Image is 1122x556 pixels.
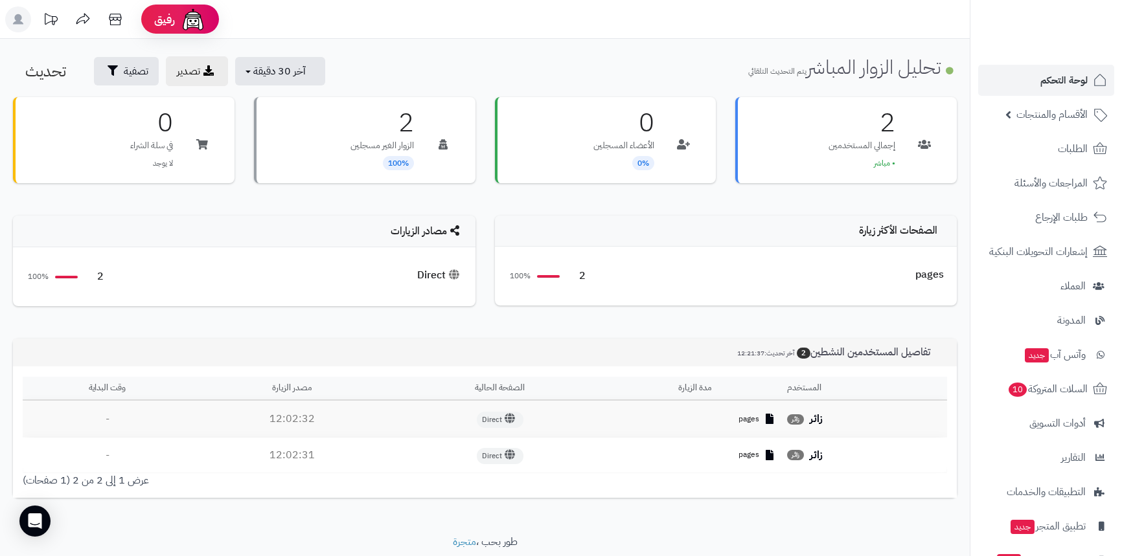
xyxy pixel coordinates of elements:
span: وآتس آب [1024,346,1086,364]
span: لوحة التحكم [1040,71,1088,89]
small: آخر تحديث: [737,348,794,358]
td: 12:02:32 [192,401,392,437]
th: مدة الزيارة [608,377,783,401]
span: السلات المتروكة [1007,380,1088,398]
img: logo-2.png [1034,28,1110,56]
span: آخر 30 دقيقة [253,63,306,79]
span: 2 [797,348,810,359]
h3: 0 [130,110,173,136]
span: 2 [84,269,104,284]
th: المستخدم [782,377,947,401]
img: ai-face.png [180,6,206,32]
a: العملاء [978,271,1114,302]
a: المراجعات والأسئلة [978,168,1114,199]
p: الزوار الغير مسجلين [350,139,414,152]
p: إجمالي المستخدمين [829,139,895,152]
span: 12:21:37 [737,348,764,358]
span: زائر [787,414,804,425]
th: مصدر الزيارة [192,377,392,401]
span: جديد [1011,520,1035,534]
h4: مصادر الزيارات [26,225,463,238]
a: متجرة [453,534,476,550]
span: 100% [508,271,531,282]
span: المراجعات والأسئلة [1014,174,1088,192]
span: جديد [1025,348,1049,362]
span: pages [738,414,759,425]
span: - [106,411,109,427]
a: أدوات التسويق [978,408,1114,439]
span: لا يوجد [153,157,173,169]
h3: 2 [350,110,414,136]
span: تحديث [25,60,66,83]
a: التقارير [978,442,1114,473]
span: أدوات التسويق [1029,414,1086,432]
span: • مباشر [874,157,895,169]
span: المدونة [1057,311,1086,329]
a: الطلبات [978,133,1114,164]
h4: الصفحات الأكثر زيارة [508,225,945,237]
a: المدونة [978,305,1114,336]
a: طلبات الإرجاع [978,202,1114,233]
span: زائر [787,450,804,460]
h3: 0 [593,110,654,136]
h1: تحليل الزوار المباشر [748,56,957,78]
span: 2 [566,269,586,284]
span: pages [738,449,759,460]
a: تحديثات المنصة [34,6,67,36]
a: التطبيقات والخدمات [978,476,1114,507]
span: 10 [1009,383,1027,397]
span: رفيق [154,12,175,27]
span: 100% [26,271,49,282]
span: - [106,447,109,463]
a: إشعارات التحويلات البنكية [978,236,1114,267]
span: تطبيق المتجر [1009,517,1086,535]
span: Direct [477,448,523,464]
strong: زائر [810,411,823,427]
span: طلبات الإرجاع [1035,208,1088,227]
button: آخر 30 دقيقة [235,57,325,85]
span: الطلبات [1058,140,1088,158]
a: تطبيق المتجرجديد [978,511,1114,542]
p: في سلة الشراء [130,139,173,152]
span: 100% [383,156,414,170]
span: التقارير [1061,449,1086,467]
div: pages [915,267,944,282]
span: 0% [632,156,654,170]
h3: تفاصيل المستخدمين النشطين [727,346,947,359]
div: Direct [417,268,463,283]
div: عرض 1 إلى 2 من 2 (1 صفحات) [13,473,485,488]
div: Open Intercom Messenger [19,506,51,537]
span: الأقسام والمنتجات [1016,106,1088,124]
span: Direct [477,412,523,428]
span: العملاء [1060,277,1086,295]
th: وقت البداية [23,377,192,401]
td: 12:02:31 [192,438,392,473]
a: تصدير [166,56,228,86]
th: الصفحة الحالية [392,377,608,401]
strong: زائر [810,447,823,463]
button: تصفية [94,57,159,85]
span: إشعارات التحويلات البنكية [989,243,1088,261]
span: تصفية [124,63,148,79]
p: الأعضاء المسجلين [593,139,654,152]
h3: 2 [829,110,895,136]
a: لوحة التحكم [978,65,1114,96]
a: السلات المتروكة10 [978,373,1114,405]
button: تحديث [15,57,87,85]
a: وآتس آبجديد [978,339,1114,370]
small: يتم التحديث التلقائي [748,65,807,77]
span: التطبيقات والخدمات [1007,483,1086,501]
